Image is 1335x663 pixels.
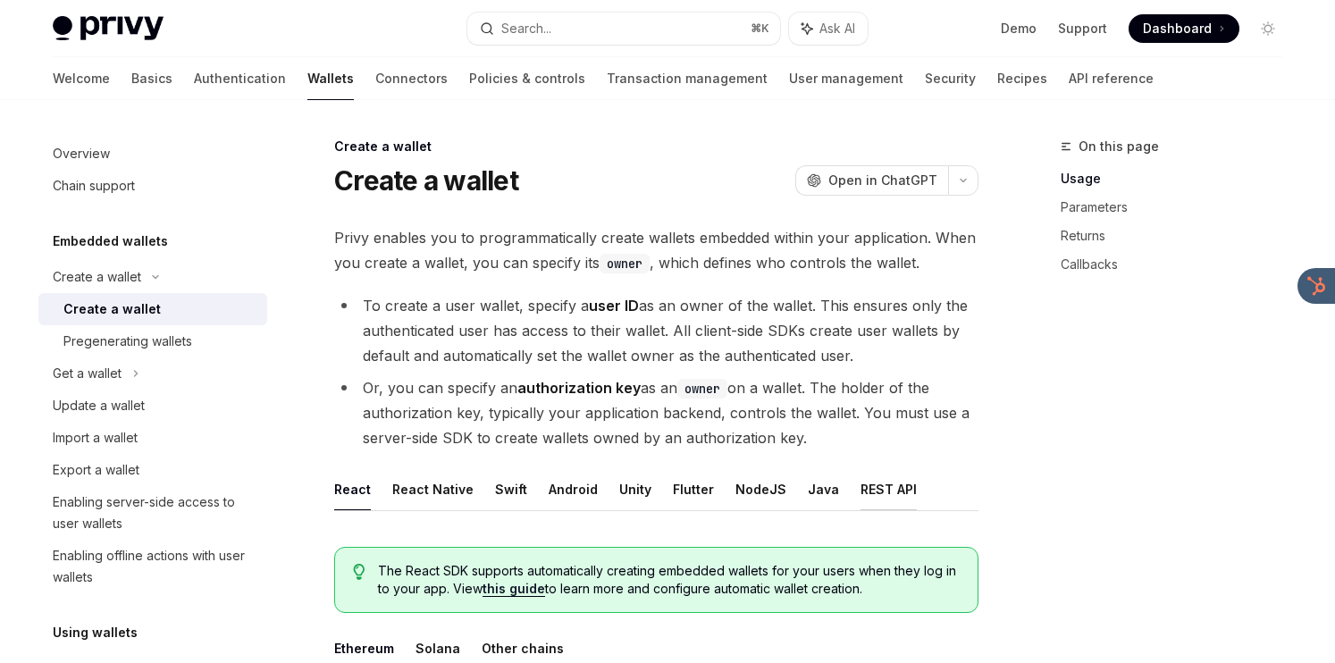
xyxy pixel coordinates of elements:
svg: Tip [353,564,365,580]
button: Unity [619,468,651,510]
strong: user ID [589,297,639,315]
span: Open in ChatGPT [828,172,937,189]
button: Flutter [673,468,714,510]
a: Demo [1001,20,1037,38]
code: owner [600,254,650,273]
a: Dashboard [1129,14,1239,43]
button: Android [549,468,598,510]
div: Import a wallet [53,427,138,449]
a: Update a wallet [38,390,267,422]
span: Dashboard [1143,20,1212,38]
div: Create a wallet [63,298,161,320]
button: NodeJS [735,468,786,510]
button: Java [808,468,839,510]
button: Open in ChatGPT [795,165,948,196]
button: React [334,468,371,510]
li: Or, you can specify an as an on a wallet. The holder of the authorization key, typically your app... [334,375,978,450]
a: Pregenerating wallets [38,325,267,357]
a: Enabling offline actions with user wallets [38,540,267,593]
span: The React SDK supports automatically creating embedded wallets for your users when they log in to... [378,562,960,598]
span: ⌘ K [751,21,769,36]
a: Callbacks [1061,250,1297,279]
a: this guide [483,581,545,597]
code: owner [677,379,727,399]
div: Create a wallet [53,266,141,288]
div: Create a wallet [334,138,978,155]
a: Export a wallet [38,454,267,486]
div: Export a wallet [53,459,139,481]
a: Chain support [38,170,267,202]
a: Basics [131,57,172,100]
img: light logo [53,16,164,41]
button: React Native [392,468,474,510]
div: Enabling server-side access to user wallets [53,491,256,534]
span: Privy enables you to programmatically create wallets embedded within your application. When you c... [334,225,978,275]
a: Transaction management [607,57,768,100]
button: Ask AI [789,13,868,45]
a: Policies & controls [469,57,585,100]
a: Overview [38,138,267,170]
a: Support [1058,20,1107,38]
div: Search... [501,18,551,39]
a: Authentication [194,57,286,100]
h1: Create a wallet [334,164,518,197]
a: Security [925,57,976,100]
div: Chain support [53,175,135,197]
a: Parameters [1061,193,1297,222]
span: On this page [1079,136,1159,157]
a: Returns [1061,222,1297,250]
div: Overview [53,143,110,164]
span: Ask AI [819,20,855,38]
a: Connectors [375,57,448,100]
li: To create a user wallet, specify a as an owner of the wallet. This ensures only the authenticated... [334,293,978,368]
a: Enabling server-side access to user wallets [38,486,267,540]
a: Wallets [307,57,354,100]
button: Toggle dark mode [1254,14,1282,43]
button: Swift [495,468,527,510]
button: Search...⌘K [467,13,780,45]
h5: Embedded wallets [53,231,168,252]
div: Update a wallet [53,395,145,416]
a: Recipes [997,57,1047,100]
h5: Using wallets [53,622,138,643]
a: Welcome [53,57,110,100]
a: Usage [1061,164,1297,193]
a: Create a wallet [38,293,267,325]
strong: authorization key [517,379,641,397]
a: Import a wallet [38,422,267,454]
div: Get a wallet [53,363,122,384]
div: Pregenerating wallets [63,331,192,352]
a: API reference [1069,57,1154,100]
button: REST API [861,468,917,510]
div: Enabling offline actions with user wallets [53,545,256,588]
a: User management [789,57,903,100]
